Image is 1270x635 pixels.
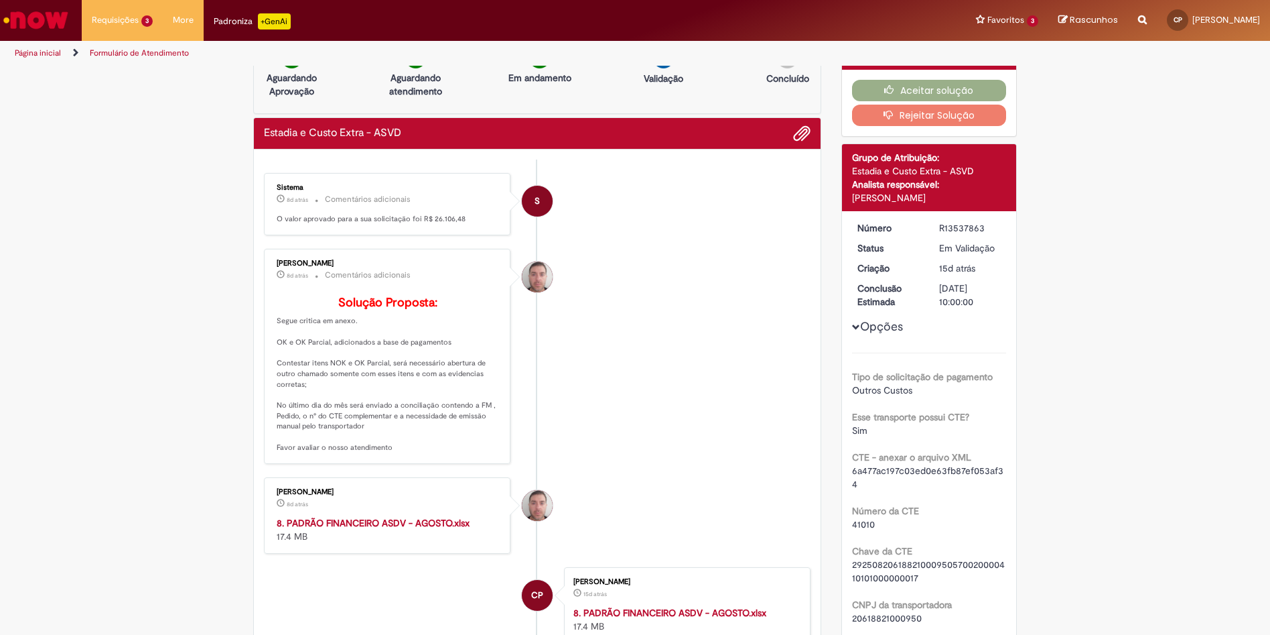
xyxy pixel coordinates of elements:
[573,606,796,633] div: 17.4 MB
[287,500,308,508] time: 22/09/2025 23:33:12
[1174,15,1182,24] span: CP
[847,241,930,255] dt: Status
[277,259,500,268] div: [PERSON_NAME]
[852,559,1005,584] span: 29250820618821000950570020000410101000000017
[987,13,1024,27] span: Favoritos
[522,262,553,292] div: Luiz Carlos Barsotti Filho
[522,580,553,611] div: CARLOS PIGOZZO
[644,72,683,85] p: Validação
[277,488,500,496] div: [PERSON_NAME]
[15,48,61,58] a: Página inicial
[852,151,1007,164] div: Grupo de Atribuição:
[852,105,1007,126] button: Rejeitar Solução
[852,518,875,530] span: 41010
[287,196,308,204] time: 22/09/2025 23:33:19
[852,599,952,611] b: CNPJ da transportadora
[939,221,1001,235] div: R13537863
[522,186,553,217] div: System
[287,272,308,280] span: 8d atrás
[852,384,912,396] span: Outros Custos
[325,194,411,205] small: Comentários adicionais
[1,7,70,34] img: ServiceNow
[277,214,500,225] p: O valor aprovado para a sua solicitação foi R$ 26.106,48
[10,41,837,66] ul: Trilhas de página
[573,578,796,586] div: [PERSON_NAME]
[852,545,912,557] b: Chave da CTE
[277,516,500,543] div: 17.4 MB
[852,451,971,463] b: CTE - anexar o arquivo XML
[852,191,1007,205] div: [PERSON_NAME]
[277,517,470,529] a: 8. PADRÃO FINANCEIRO ASDV - AGOSTO.xlsx
[852,80,1007,101] button: Aceitar solução
[583,590,607,598] time: 16/09/2025 05:58:36
[939,262,975,274] span: 15d atrás
[573,607,766,619] a: 8. PADRÃO FINANCEIRO ASDV - AGOSTO.xlsx
[939,262,975,274] time: 16/09/2025 05:59:49
[1027,15,1038,27] span: 3
[287,500,308,508] span: 8d atrás
[141,15,153,27] span: 3
[522,490,553,521] div: Luiz Carlos Barsotti Filho
[852,505,919,517] b: Número da CTE
[1070,13,1118,26] span: Rascunhos
[258,13,291,30] p: +GenAi
[793,125,810,142] button: Adicionar anexos
[1192,14,1260,25] span: [PERSON_NAME]
[264,127,401,139] h2: Estadia e Custo Extra - ASVD Histórico de tíquete
[383,71,448,98] p: Aguardando atendimento
[847,262,930,275] dt: Criação
[277,184,500,192] div: Sistema
[852,465,1003,490] span: 6a477ac197c03ed0e63fb87ef053af34
[338,295,437,310] b: Solução Proposta:
[766,72,809,85] p: Concluído
[173,13,194,27] span: More
[852,411,969,423] b: Esse transporte possui CTE?
[583,590,607,598] span: 15d atrás
[287,272,308,280] time: 22/09/2025 23:33:17
[852,178,1007,191] div: Analista responsável:
[214,13,291,30] div: Padroniza
[852,424,867,437] span: Sim
[325,270,411,281] small: Comentários adicionais
[287,196,308,204] span: 8d atrás
[847,282,930,308] dt: Conclusão Estimada
[847,221,930,235] dt: Número
[1058,14,1118,27] a: Rascunhos
[259,71,324,98] p: Aguardando Aprovação
[531,579,543,612] span: CP
[939,262,1001,275] div: 16/09/2025 05:59:49
[939,282,1001,308] div: [DATE] 10:00:00
[92,13,139,27] span: Requisições
[939,241,1001,255] div: Em Validação
[535,185,540,217] span: S
[508,71,571,84] p: Em andamento
[852,612,922,624] span: 20618821000950
[852,164,1007,178] div: Estadia e Custo Extra - ASVD
[90,48,189,58] a: Formulário de Atendimento
[852,371,993,383] b: Tipo de solicitação de pagamento
[277,296,500,453] p: Segue critica em anexo. OK e OK Parcial, adicionados a base de pagamentos Contestar itens NOK e O...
